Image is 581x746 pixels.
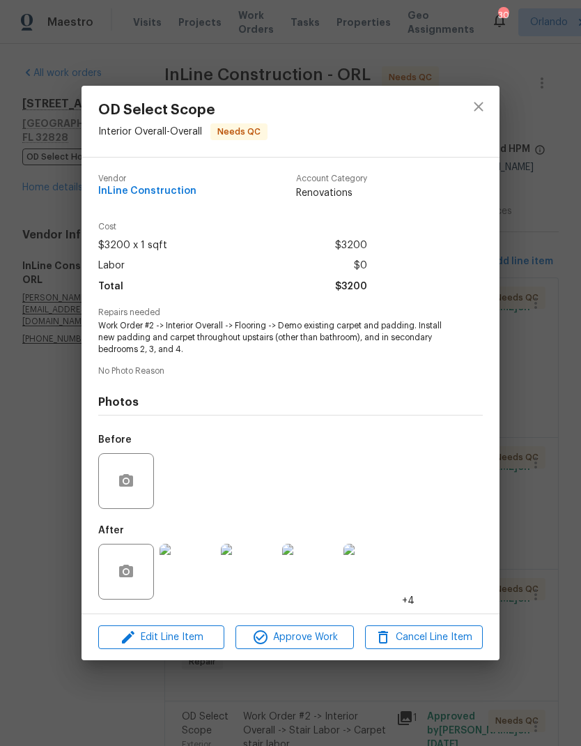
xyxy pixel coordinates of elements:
button: close [462,90,495,123]
span: Renovations [296,186,367,200]
span: InLine Construction [98,186,196,197]
span: Vendor [98,174,196,183]
span: No Photo Reason [98,367,483,376]
span: Needs QC [212,125,266,139]
span: OD Select Scope [98,102,268,118]
span: Interior Overall - Overall [98,127,202,137]
div: 30 [498,8,508,22]
span: Repairs needed [98,308,483,317]
span: Account Category [296,174,367,183]
button: Cancel Line Item [365,625,483,650]
span: Approve Work [240,629,349,646]
button: Edit Line Item [98,625,224,650]
span: +4 [402,594,415,608]
span: $3200 [335,236,367,256]
span: Cancel Line Item [369,629,479,646]
h5: Before [98,435,132,445]
span: Cost [98,222,367,231]
span: Labor [98,256,125,276]
h5: After [98,526,124,535]
span: Edit Line Item [102,629,220,646]
span: $3200 [335,277,367,297]
span: Total [98,277,123,297]
span: $0 [354,256,367,276]
button: Approve Work [235,625,353,650]
h4: Photos [98,395,483,409]
span: Work Order #2 -> Interior Overall -> Flooring -> Demo existing carpet and padding. Install new pa... [98,320,444,355]
span: $3200 x 1 sqft [98,236,167,256]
